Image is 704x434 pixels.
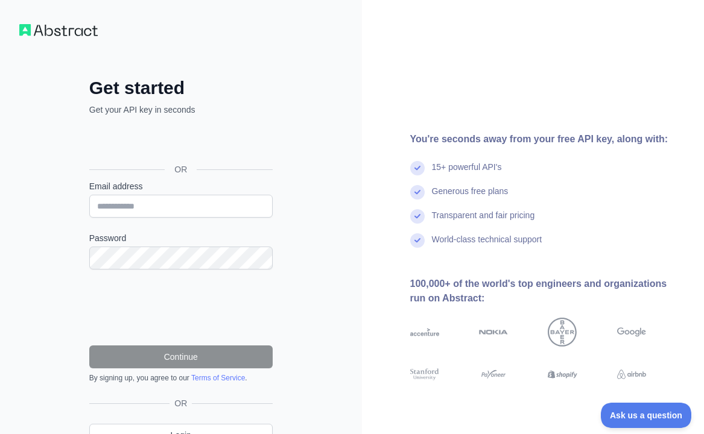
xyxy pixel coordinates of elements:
[410,161,425,175] img: check mark
[410,318,439,347] img: accenture
[432,233,542,257] div: World-class technical support
[165,163,197,175] span: OR
[410,185,425,200] img: check mark
[479,367,508,382] img: payoneer
[89,180,273,192] label: Email address
[83,129,276,156] iframe: Botón Iniciar sesión con Google
[191,374,245,382] a: Terms of Service
[479,318,508,347] img: nokia
[410,367,439,382] img: stanford university
[89,284,273,331] iframe: reCAPTCHA
[601,403,692,428] iframe: Toggle Customer Support
[617,318,646,347] img: google
[548,318,577,347] img: bayer
[410,209,425,224] img: check mark
[432,185,509,209] div: Generous free plans
[89,373,273,383] div: By signing up, you agree to our .
[410,277,685,306] div: 100,000+ of the world's top engineers and organizations run on Abstract:
[617,367,646,382] img: airbnb
[548,367,577,382] img: shopify
[89,77,273,99] h2: Get started
[432,209,535,233] div: Transparent and fair pricing
[89,104,273,116] p: Get your API key in seconds
[432,161,502,185] div: 15+ powerful API's
[89,345,273,368] button: Continue
[19,24,98,36] img: Workflow
[170,397,192,409] span: OR
[89,232,273,244] label: Password
[410,132,685,146] div: You're seconds away from your free API key, along with:
[410,233,425,248] img: check mark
